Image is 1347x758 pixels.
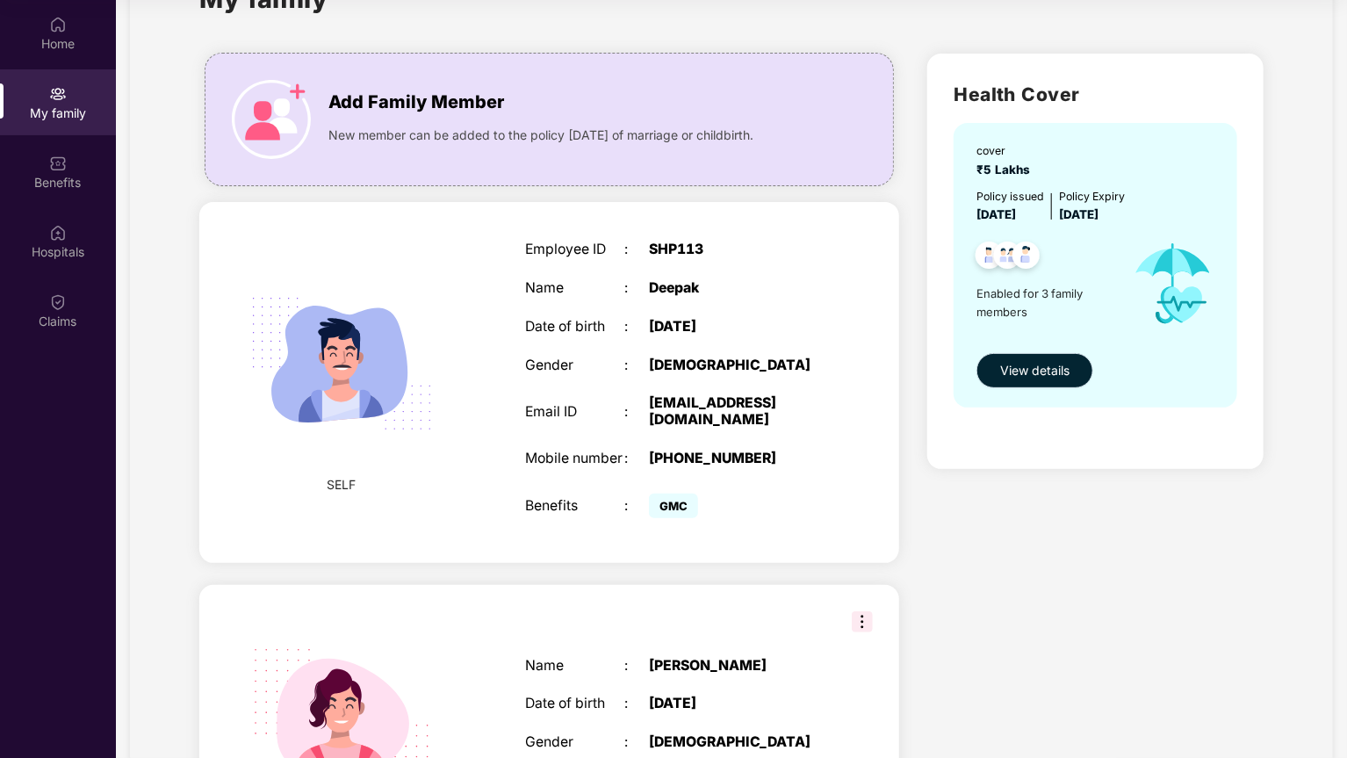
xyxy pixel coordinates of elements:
span: ₹5 Lakhs [976,162,1037,177]
h2: Health Cover [954,80,1237,109]
img: svg+xml;base64,PHN2ZyB4bWxucz0iaHR0cDovL3d3dy53My5vcmcvMjAwMC9zdmciIHdpZHRoPSIyMjQiIGhlaWdodD0iMT... [230,252,453,475]
div: Email ID [525,404,624,421]
div: Name [525,658,624,675]
div: : [624,242,649,258]
div: : [624,319,649,336]
div: : [624,498,649,515]
div: : [624,734,649,751]
div: Policy Expiry [1059,188,1125,205]
div: : [624,404,649,421]
button: View details [976,353,1093,388]
img: svg+xml;base64,PHN2ZyB4bWxucz0iaHR0cDovL3d3dy53My5vcmcvMjAwMC9zdmciIHdpZHRoPSI0OC45NDMiIGhlaWdodD... [968,236,1011,279]
div: Policy issued [976,188,1044,205]
div: : [624,658,649,675]
img: svg+xml;base64,PHN2ZyB4bWxucz0iaHR0cDovL3d3dy53My5vcmcvMjAwMC9zdmciIHdpZHRoPSI0OC45MTUiIGhlaWdodD... [986,236,1029,279]
div: : [624,696,649,712]
img: svg+xml;base64,PHN2ZyBpZD0iQmVuZWZpdHMiIHhtbG5zPSJodHRwOi8vd3d3LnczLm9yZy8yMDAwL3N2ZyIgd2lkdGg9Ij... [49,155,67,172]
div: [DATE] [649,319,823,336]
div: SHP113 [649,242,823,258]
div: [PERSON_NAME] [649,658,823,675]
div: cover [976,142,1037,159]
div: [EMAIL_ADDRESS][DOMAIN_NAME] [649,395,823,429]
span: New member can be added to the policy [DATE] of marriage or childbirth. [328,126,753,145]
div: [DEMOGRAPHIC_DATA] [649,734,823,751]
div: [DATE] [649,696,823,712]
img: svg+xml;base64,PHN2ZyB3aWR0aD0iMzIiIGhlaWdodD0iMzIiIHZpZXdCb3g9IjAgMCAzMiAzMiIgZmlsbD0ibm9uZSIgeG... [852,611,873,632]
img: icon [232,80,311,159]
img: svg+xml;base64,PHN2ZyB3aWR0aD0iMjAiIGhlaWdodD0iMjAiIHZpZXdCb3g9IjAgMCAyMCAyMCIgZmlsbD0ibm9uZSIgeG... [49,85,67,103]
img: svg+xml;base64,PHN2ZyBpZD0iQ2xhaW0iIHhtbG5zPSJodHRwOi8vd3d3LnczLm9yZy8yMDAwL3N2ZyIgd2lkdGg9IjIwIi... [49,293,67,311]
div: Employee ID [525,242,624,258]
div: Gender [525,357,624,374]
div: : [624,280,649,297]
img: svg+xml;base64,PHN2ZyBpZD0iSG9zcGl0YWxzIiB4bWxucz0iaHR0cDovL3d3dy53My5vcmcvMjAwMC9zdmciIHdpZHRoPS... [49,224,67,242]
div: Date of birth [525,696,624,712]
div: Name [525,280,624,297]
span: Add Family Member [328,89,504,116]
span: [DATE] [1059,207,1098,221]
div: Deepak [649,280,823,297]
div: Date of birth [525,319,624,336]
div: Gender [525,734,624,751]
img: svg+xml;base64,PHN2ZyBpZD0iSG9tZSIgeG1sbnM9Imh0dHA6Ly93d3cudzMub3JnLzIwMDAvc3ZnIiB3aWR0aD0iMjAiIG... [49,16,67,33]
span: View details [1000,361,1070,380]
span: [DATE] [976,207,1016,221]
div: : [624,357,649,374]
div: Mobile number [525,451,624,467]
img: icon [1118,224,1228,343]
div: : [624,451,649,467]
span: GMC [649,494,698,518]
span: Enabled for 3 family members [976,285,1117,321]
div: [DEMOGRAPHIC_DATA] [649,357,823,374]
div: Benefits [525,498,624,515]
img: svg+xml;base64,PHN2ZyB4bWxucz0iaHR0cDovL3d3dy53My5vcmcvMjAwMC9zdmciIHdpZHRoPSI0OC45NDMiIGhlaWdodD... [1005,236,1048,279]
span: SELF [328,475,357,495]
div: [PHONE_NUMBER] [649,451,823,467]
